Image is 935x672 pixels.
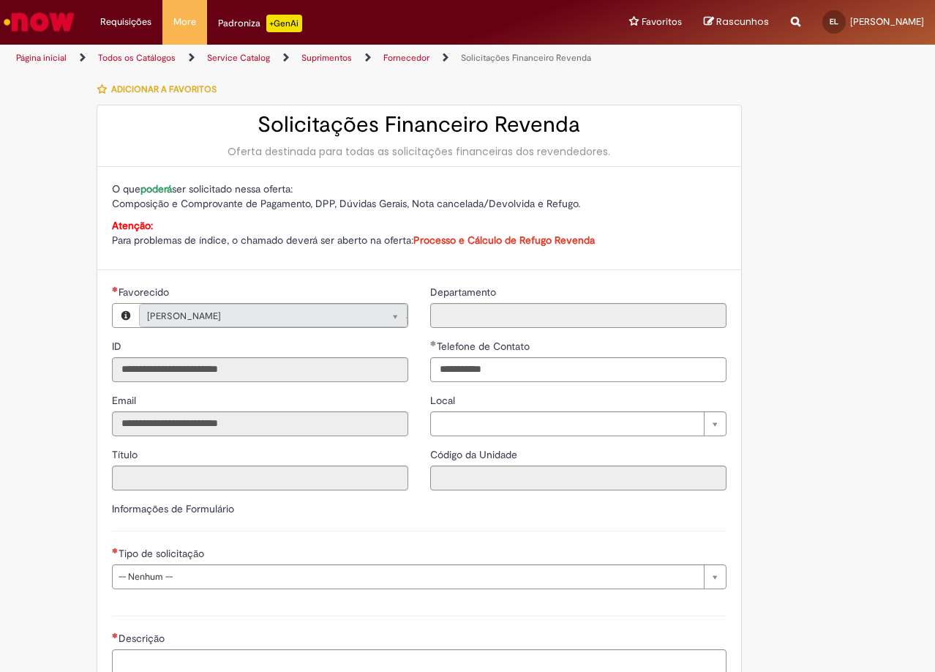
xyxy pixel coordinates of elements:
[11,45,612,72] ul: Trilhas de página
[413,234,595,247] a: Processo e Cálculo de Refugo Revenda
[119,632,168,645] span: Descrição
[112,182,726,211] p: O que ser solicitado nessa oferta: Composição e Comprovante de Pagamento, DPP, Dúvidas Gerais, No...
[430,285,499,299] label: Somente leitura - Departamento
[119,285,172,299] span: Necessários - Favorecido
[112,144,726,159] div: Oferta destinada para todas as solicitações financeiras dos revendedores.
[119,565,696,589] span: -- Nenhum --
[112,339,124,354] label: Somente leitura - ID
[16,52,67,64] a: Página inicial
[430,340,437,346] span: Obrigatório Preenchido
[430,394,458,407] span: Local
[461,52,591,64] a: Solicitações Financeiro Revenda
[173,15,196,29] span: More
[430,411,726,436] a: Limpar campo Local
[266,15,302,32] p: +GenAi
[147,305,370,328] span: [PERSON_NAME]
[430,303,726,328] input: Departamento
[642,15,682,29] span: Favoritos
[119,547,207,560] span: Tipo de solicitação
[430,466,726,490] input: Código da Unidade
[98,52,176,64] a: Todos os Catálogos
[850,15,924,28] span: [PERSON_NAME]
[112,393,139,408] label: Somente leitura - Email
[383,52,429,64] a: Fornecedor
[112,411,408,436] input: Email
[218,15,302,32] div: Padroniza
[112,219,153,232] strong: Atenção:
[112,466,408,490] input: Título
[139,304,408,327] a: [PERSON_NAME]Limpar campo Favorecido
[112,448,140,461] span: Somente leitura - Título
[704,15,769,29] a: Rascunhos
[112,285,172,299] label: Somente leitura - Necessários - Favorecido
[113,304,139,327] button: Favorecido, Visualizar este registro Emanuele Picolotto de Lima
[430,447,520,462] label: Somente leitura - Código da Unidade
[111,83,217,95] span: Adicionar a Favoritos
[112,218,726,247] p: Para problemas de índice, o chamado deverá ser aberto na oferta:
[97,74,225,105] button: Adicionar a Favoritos
[1,7,77,37] img: ServiceNow
[112,502,234,515] label: Informações de Formulário
[112,286,119,292] span: Obrigatório Preenchido
[437,340,533,353] span: Telefone de Contato
[430,357,726,382] input: Telefone de Contato
[100,15,151,29] span: Requisições
[140,182,172,195] strong: poderá
[430,448,520,461] span: Somente leitura - Código da Unidade
[830,17,838,26] span: EL
[112,394,139,407] span: Somente leitura - Email
[716,15,769,29] span: Rascunhos
[112,447,140,462] label: Somente leitura - Título
[112,548,119,553] span: Necessários
[430,285,499,299] span: Somente leitura - Departamento
[207,52,270,64] a: Service Catalog
[112,357,408,382] input: ID
[112,632,119,638] span: Necessários
[301,52,352,64] a: Suprimentos
[112,113,726,137] h2: Solicitações Financeiro Revenda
